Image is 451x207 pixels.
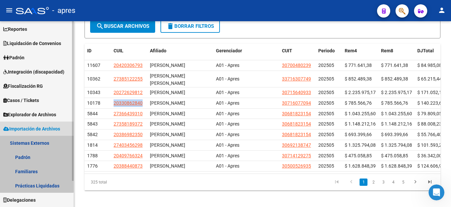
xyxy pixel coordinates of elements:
[150,142,185,148] span: [PERSON_NAME]
[216,153,239,158] span: A01 - Apres
[213,44,279,58] datatable-header-cell: Gerenciador
[378,177,388,188] li: page 3
[417,89,448,96] div: $ 171.052,10
[21,156,26,162] button: Selector de gif
[32,6,40,11] h1: Fin
[417,110,448,118] div: $ 79.809,05
[345,162,376,170] div: $ 1.628.848,39
[381,89,412,96] div: $ 2.235.975,17
[150,121,185,127] span: [PERSON_NAME]
[359,177,368,188] li: page 1
[85,174,155,190] div: 325 total
[150,111,185,116] span: [PERSON_NAME]
[318,63,334,68] span: 202505
[150,48,166,53] span: Afiliado
[114,100,143,106] span: 20330862840
[282,48,292,53] span: CUIT
[417,120,448,128] div: $ 88.008,23
[282,142,311,148] span: 30692138747
[378,44,415,58] datatable-header-cell: Rem8
[381,152,412,160] div: $ 475.058,85
[381,48,393,53] span: Rem8
[3,125,60,132] span: Importación de Archivos
[316,44,342,58] datatable-header-cell: Periodo
[381,141,412,149] div: $ 1.325.794,08
[318,76,334,81] span: 202505
[429,184,444,200] iframe: Intercom live chat
[279,44,316,58] datatable-header-cell: CUIT
[345,152,376,160] div: $ 475.058,85
[345,99,376,107] div: $ 785.566,76
[216,90,239,95] span: A01 - Apres
[216,76,239,81] span: A01 - Apres
[345,179,358,186] a: go to previous page
[114,111,143,116] span: 27366439310
[4,3,17,15] button: go back
[166,22,174,30] mat-icon: delete
[417,141,448,149] div: $ 101.593,25
[3,40,61,47] span: Liquidación de Convenios
[388,177,398,188] li: page 4
[150,63,185,68] span: [PERSON_NAME]
[216,63,239,68] span: A01 - Apres
[150,100,185,106] span: [PERSON_NAME]
[19,4,29,14] img: Profile image for Fin
[417,152,448,160] div: $ 36.342,00
[87,100,100,106] span: 10178
[399,179,407,186] a: 5
[114,76,143,81] span: 27385122255
[87,76,100,81] span: 10362
[345,141,376,149] div: $ 1.325.794,08
[345,48,357,53] span: Rem4
[114,121,143,127] span: 27358189372
[113,154,124,164] button: Enviar un mensaje…
[10,156,16,162] button: Selector de emoji
[381,99,412,107] div: $ 785.566,76
[216,100,239,106] span: A01 - Apres
[114,132,143,137] span: 20386982350
[417,75,448,83] div: $ 65.215,44
[282,111,311,116] span: 30681823154
[150,153,185,158] span: [PERSON_NAME]
[417,48,434,53] span: DJTotal
[318,153,334,158] span: 202505
[318,111,334,116] span: 202505
[3,26,27,33] span: Reportes
[345,75,376,83] div: $ 852.489,38
[381,62,412,69] div: $ 771.641,38
[409,179,422,186] a: go to next page
[87,153,98,158] span: 1788
[114,142,143,148] span: 27403456298
[87,132,98,137] span: 5842
[24,117,127,145] div: comprende que hace un par de meses estoy aprendiendo esto [PERSON_NAME]
[282,90,311,95] span: 30715640933
[389,179,397,186] a: 4
[381,162,412,170] div: $ 1.628.848,39
[345,131,376,138] div: $ 693.399,66
[87,48,91,53] span: ID
[114,90,143,95] span: 20272629812
[52,3,75,18] span: - apres
[318,163,334,169] span: 202505
[3,196,36,204] span: Delegaciones
[29,45,121,84] div: este ultimo punto no lo entiendo, disculpame. Si yo voy a explorador de archivos, altas por opcio...
[398,177,408,188] li: page 5
[150,90,185,95] span: [PERSON_NAME]
[360,179,367,186] a: 1
[379,179,387,186] a: 3
[216,111,239,116] span: A01 - Apres
[87,63,100,68] span: 11607
[318,90,334,95] span: 202505
[216,142,239,148] span: A01 - Apres
[216,48,242,53] span: Gerenciador
[438,6,446,14] mat-icon: person
[87,142,98,148] span: 1814
[5,117,127,150] div: Valeria dice…
[3,54,24,61] span: Padrón
[116,3,128,15] div: Cerrar
[114,163,143,169] span: 20388440873
[87,163,98,169] span: 1776
[6,142,126,154] textarea: Escribe un mensaje...
[318,121,334,127] span: 202505
[160,20,220,33] button: Borrar Filtros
